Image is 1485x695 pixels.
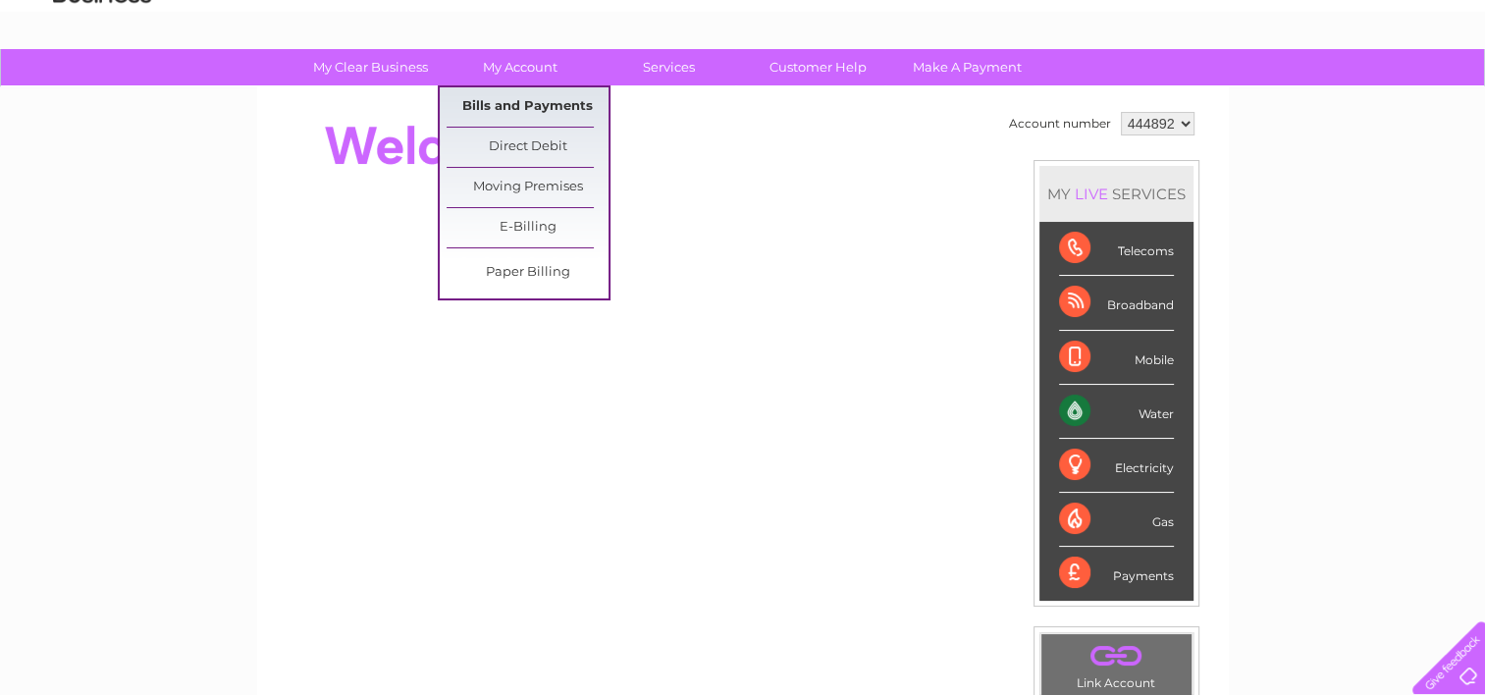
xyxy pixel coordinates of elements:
[1354,83,1403,98] a: Contact
[1046,639,1187,673] a: .
[1004,107,1116,140] td: Account number
[588,49,750,85] a: Services
[1071,185,1112,203] div: LIVE
[1140,83,1177,98] a: Water
[290,49,451,85] a: My Clear Business
[447,253,609,293] a: Paper Billing
[1115,10,1250,34] a: 0333 014 3131
[447,128,609,167] a: Direct Debit
[1059,493,1174,547] div: Gas
[1420,83,1466,98] a: Log out
[280,11,1207,95] div: Clear Business is a trading name of Verastar Limited (registered in [GEOGRAPHIC_DATA] No. 3667643...
[1059,439,1174,493] div: Electricity
[52,51,152,111] img: logo.png
[1059,385,1174,439] div: Water
[447,87,609,127] a: Bills and Payments
[737,49,899,85] a: Customer Help
[1314,83,1343,98] a: Blog
[447,208,609,247] a: E-Billing
[1059,222,1174,276] div: Telecoms
[439,49,601,85] a: My Account
[1059,276,1174,330] div: Broadband
[1244,83,1302,98] a: Telecoms
[1039,166,1193,222] div: MY SERVICES
[1059,331,1174,385] div: Mobile
[447,168,609,207] a: Moving Premises
[1189,83,1232,98] a: Energy
[886,49,1048,85] a: Make A Payment
[1040,633,1193,695] td: Link Account
[1059,547,1174,600] div: Payments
